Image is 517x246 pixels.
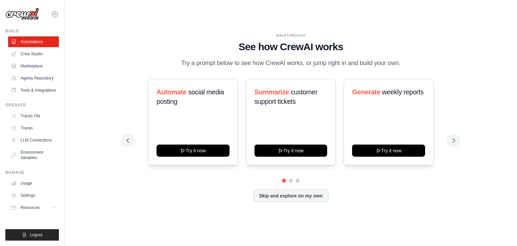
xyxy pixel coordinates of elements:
a: Settings [8,190,59,201]
button: Logout [5,229,59,241]
div: WALKTHROUGH [127,33,455,38]
span: Resources [21,205,40,210]
span: Generate [352,88,380,96]
h1: See how CrewAI works [127,41,455,53]
div: Build [5,28,59,34]
button: Skip and explore on my own [253,189,328,202]
div: Operate [5,102,59,108]
button: Try it now [352,145,425,157]
p: Try a prompt below to see how CrewAI works, or jump right in and build your own. [178,58,404,68]
a: Traces Old [8,111,59,121]
button: Resources [8,202,59,213]
a: LLM Connections [8,135,59,146]
button: Try it now [157,145,230,157]
a: Automations [8,36,59,47]
a: Marketplace [8,61,59,71]
a: Usage [8,178,59,189]
span: weekly reports [382,88,423,96]
span: social media posting [157,88,224,105]
div: Manage [5,170,59,175]
a: Traces [8,123,59,133]
a: Tools & Integrations [8,85,59,96]
img: Logo [5,8,39,21]
a: Environment Variables [8,147,59,163]
span: Summarize [254,88,289,96]
button: Try it now [254,145,328,157]
span: Logout [30,232,42,238]
a: Crew Studio [8,49,59,59]
span: Automate [157,88,186,96]
a: Agents Repository [8,73,59,84]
